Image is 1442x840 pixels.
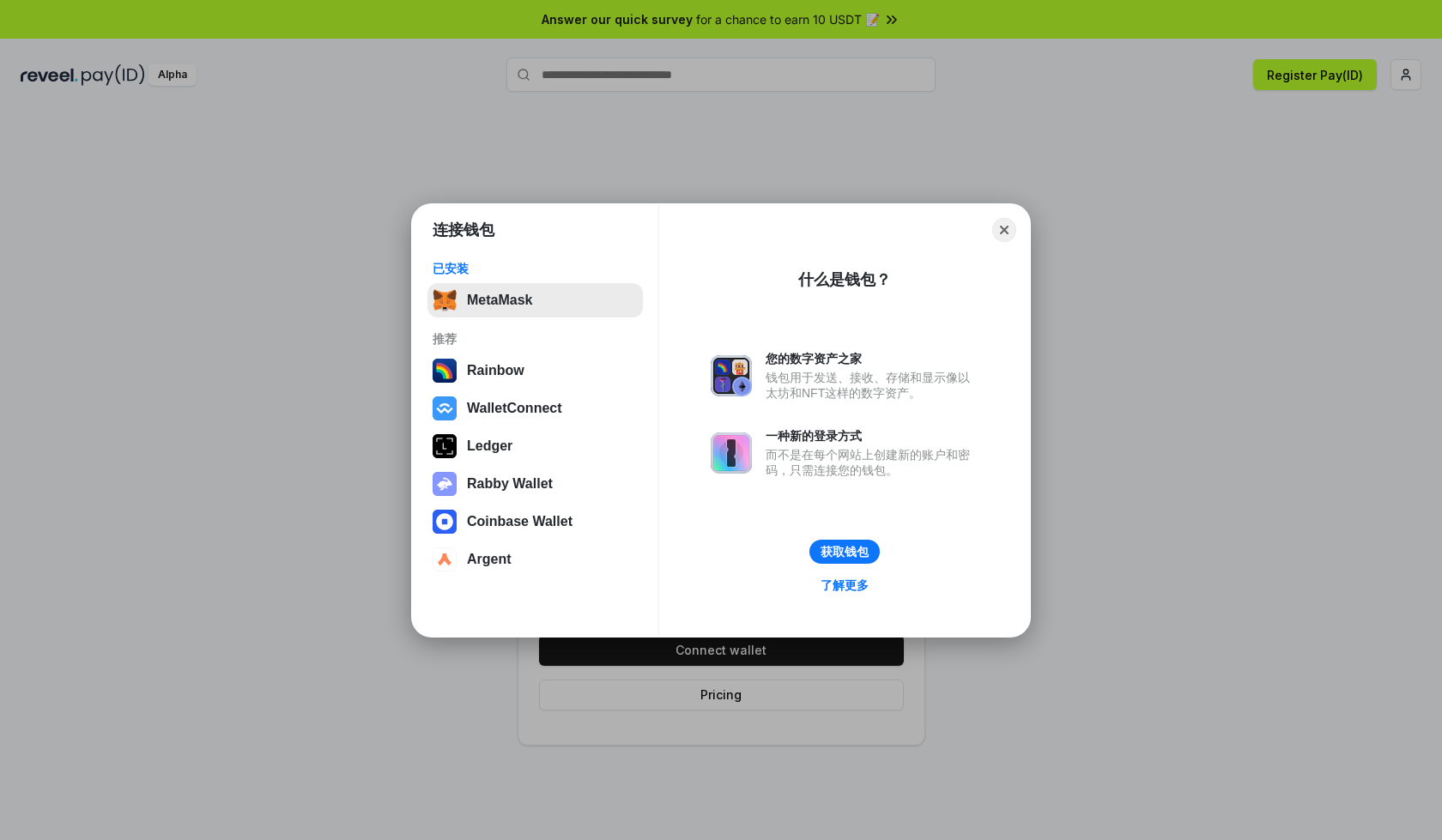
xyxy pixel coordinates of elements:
[427,505,643,539] button: Coinbase Wallet
[433,359,457,383] img: svg+xml,%3Csvg%20width%3D%22120%22%20height%3D%22120%22%20viewBox%3D%220%200%20120%20120%22%20fil...
[467,438,512,454] div: Ledger
[433,472,457,496] img: svg+xml,%3Csvg%20xmlns%3D%22http%3A%2F%2Fwww.w3.org%2F2000%2Fsvg%22%20fill%3D%22none%22%20viewBox...
[467,514,573,529] div: Coinbase Wallet
[766,370,978,401] div: 钱包用于发送、接收、存储和显示像以太坊和NFT这样的数字资产。
[427,283,643,317] button: MetaMask
[766,428,978,444] div: 一种新的登录方式
[427,467,643,501] button: Rabby Wallet
[433,434,457,458] img: svg+xml,%3Csvg%20xmlns%3D%22http%3A%2F%2Fwww.w3.org%2F2000%2Fsvg%22%20width%3D%2228%22%20height%3...
[427,542,643,577] button: Argent
[821,577,869,593] div: 了解更多
[766,351,978,366] div: 您的数字资产之家
[810,574,879,596] a: 了解更多
[427,354,643,388] button: Rainbow
[766,447,978,478] div: 而不是在每个网站上创建新的账户和密码，只需连接您的钱包。
[711,355,752,396] img: svg+xml,%3Csvg%20xmlns%3D%22http%3A%2F%2Fwww.w3.org%2F2000%2Fsvg%22%20fill%3D%22none%22%20viewBox...
[433,220,494,240] h1: 连接钱包
[798,269,891,290] div: 什么是钱包？
[427,429,643,463] button: Ledger
[467,401,562,416] div: WalletConnect
[433,331,638,347] div: 推荐
[992,218,1016,242] button: Close
[427,391,643,426] button: WalletConnect
[809,540,880,564] button: 获取钱包
[433,261,638,276] div: 已安装
[821,544,869,559] div: 获取钱包
[711,432,752,474] img: svg+xml,%3Csvg%20xmlns%3D%22http%3A%2F%2Fwww.w3.org%2F2000%2Fsvg%22%20fill%3D%22none%22%20viewBox...
[433,396,457,420] img: svg+xml,%3Csvg%20width%3D%2228%22%20height%3D%2228%22%20viewBox%3D%220%200%2028%2028%22%20fill%3D...
[433,288,457,312] img: svg+xml,%3Csvg%20fill%3D%22none%22%20height%3D%2233%22%20viewBox%3D%220%200%2035%2033%22%20width%...
[433,547,457,571] img: svg+xml,%3Csvg%20width%3D%2228%22%20height%3D%2228%22%20viewBox%3D%220%200%2028%2028%22%20fill%3D...
[433,510,457,534] img: svg+xml,%3Csvg%20width%3D%2228%22%20height%3D%2228%22%20viewBox%3D%220%200%2028%2028%22%20fill%3D...
[467,552,512,567] div: Argent
[467,476,553,492] div: Rabby Wallet
[467,363,524,378] div: Rainbow
[467,293,532,308] div: MetaMask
